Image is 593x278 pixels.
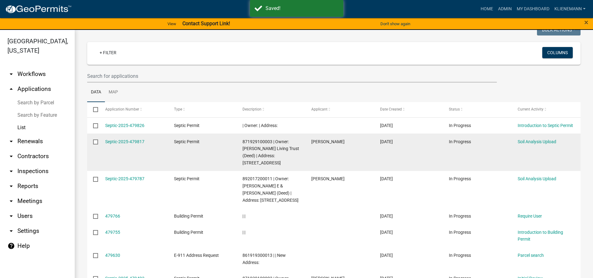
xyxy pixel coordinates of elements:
button: Don't show again [378,19,413,29]
i: arrow_drop_down [7,153,15,160]
a: Map [105,82,122,102]
a: Soil Analysis Upload [518,176,556,181]
datatable-header-cell: Date Created [374,102,443,117]
datatable-header-cell: Current Activity [512,102,581,117]
i: arrow_drop_down [7,70,15,78]
a: + Filter [95,47,121,58]
span: Building Permit [174,214,203,219]
button: Bulk Actions [537,24,581,35]
span: Current Activity [518,107,544,111]
span: Type [174,107,182,111]
span: In Progress [449,230,471,235]
a: 479630 [105,253,120,258]
span: Septic Permit [174,139,200,144]
i: arrow_drop_down [7,212,15,220]
a: Admin [496,3,514,15]
span: 892017200011 | Owner: Aldinger, Douglas E & Joanne K (Deed) | Address: 12053 MM AVE [242,176,299,202]
i: arrow_drop_up [7,85,15,93]
span: Status [449,107,460,111]
span: | | [242,230,245,235]
button: Columns [542,47,573,58]
a: 479755 [105,230,120,235]
span: 09/17/2025 [380,214,393,219]
span: Date Created [380,107,402,111]
span: In Progress [449,176,471,181]
a: Introduction to Building Permit [518,230,563,242]
span: Applicant [311,107,327,111]
i: arrow_drop_down [7,227,15,235]
span: In Progress [449,139,471,144]
span: Septic Permit [174,123,200,128]
datatable-header-cell: Application Number [99,102,168,117]
datatable-header-cell: Status [443,102,512,117]
span: 09/17/2025 [380,176,393,181]
span: × [584,18,588,27]
a: 479766 [105,214,120,219]
a: Data [87,82,105,102]
i: arrow_drop_down [7,138,15,145]
span: 09/17/2025 [380,123,393,128]
a: View [165,19,179,29]
div: Saved! [266,5,339,12]
a: Soil Analysis Upload [518,139,556,144]
span: 861919300013 | | New Address: [242,253,286,265]
datatable-header-cell: Applicant [305,102,374,117]
span: ROBERT D JESKE [311,139,345,144]
a: Introduction to Septic Permit [518,123,573,128]
i: arrow_drop_down [7,167,15,175]
a: My Dashboard [514,3,552,15]
span: E-911 Address Request [174,253,219,258]
i: arrow_drop_down [7,197,15,205]
datatable-header-cell: Description [237,102,305,117]
i: help [7,242,15,250]
span: Brandon Morton [311,176,345,181]
datatable-header-cell: Select [87,102,99,117]
span: 09/17/2025 [380,230,393,235]
datatable-header-cell: Type [168,102,237,117]
span: In Progress [449,253,471,258]
span: 871929100003 | Owner: Robert D. Jeske Living Trust (Deed) | Address: 31073 265TH ST [242,139,299,165]
span: Description [242,107,261,111]
span: Septic Permit [174,176,200,181]
span: In Progress [449,123,471,128]
span: In Progress [449,214,471,219]
span: 09/17/2025 [380,139,393,144]
span: | Owner: | Address: [242,123,278,128]
a: Septic-2025-479817 [105,139,144,144]
a: Require User [518,214,542,219]
i: arrow_drop_down [7,182,15,190]
span: Application Number [105,107,139,111]
span: Building Permit [174,230,203,235]
a: klienemann [552,3,588,15]
span: | | [242,214,245,219]
a: Septic-2025-479826 [105,123,144,128]
span: 09/17/2025 [380,253,393,258]
strong: Contact Support Link! [182,21,230,26]
a: Parcel search [518,253,544,258]
input: Search for applications [87,70,497,82]
a: Home [478,3,496,15]
button: Close [584,19,588,26]
a: Septic-2025-479787 [105,176,144,181]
